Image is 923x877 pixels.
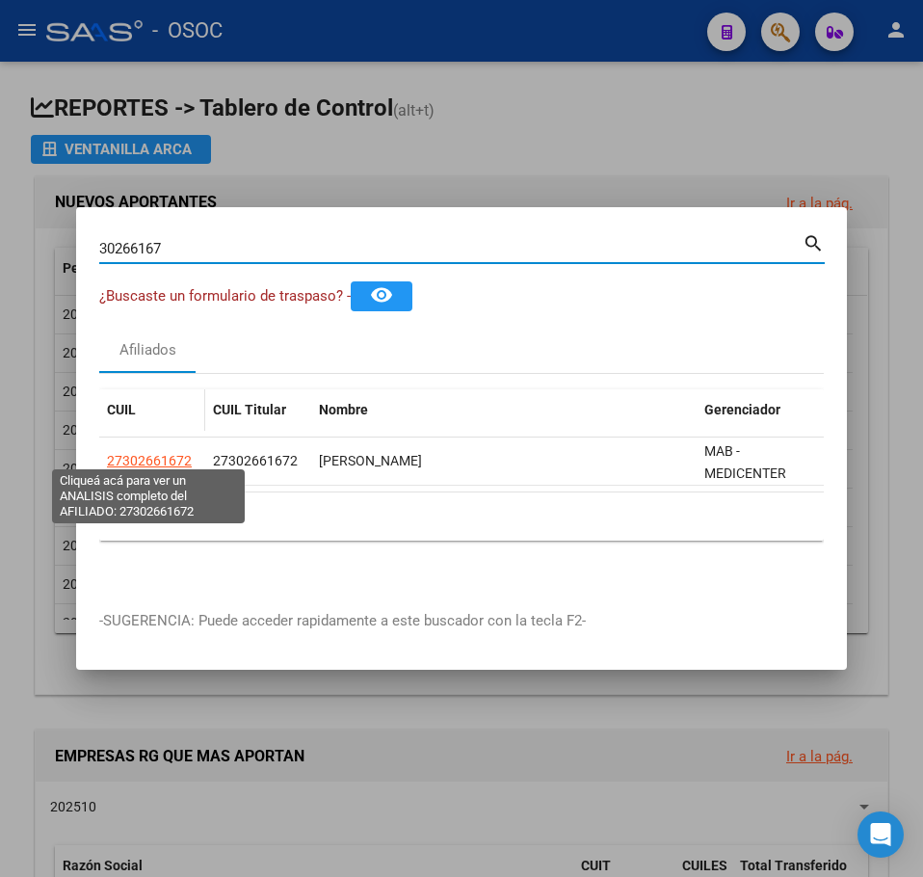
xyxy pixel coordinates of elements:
[697,389,831,431] datatable-header-cell: Gerenciador
[311,389,697,431] datatable-header-cell: Nombre
[370,283,393,306] mat-icon: remove_red_eye
[857,811,904,858] div: Open Intercom Messenger
[319,450,689,472] div: [PERSON_NAME]
[205,389,311,431] datatable-header-cell: CUIL Titular
[704,443,807,503] span: MAB - MEDICENTER [PERSON_NAME]
[107,453,192,468] span: 27302661672
[99,389,205,431] datatable-header-cell: CUIL
[704,402,780,417] span: Gerenciador
[119,339,176,361] div: Afiliados
[99,492,824,541] div: 1 total
[213,453,298,468] span: 27302661672
[107,402,136,417] span: CUIL
[99,287,351,305] span: ¿Buscaste un formulario de traspaso? -
[319,402,368,417] span: Nombre
[99,610,824,632] p: -SUGERENCIA: Puede acceder rapidamente a este buscador con la tecla F2-
[803,230,825,253] mat-icon: search
[213,402,286,417] span: CUIL Titular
